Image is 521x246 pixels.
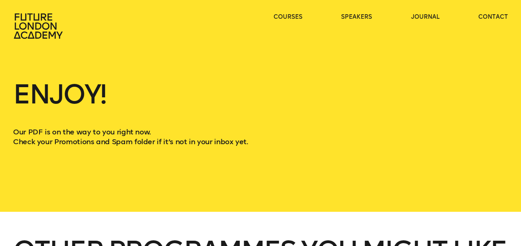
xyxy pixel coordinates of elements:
[274,13,302,21] a: courses
[478,13,508,21] a: contact
[341,13,372,21] a: speakers
[13,127,508,147] p: Our PDF is on the way to you right now. Check your Promotions and Spam folder if it’s not in your...
[411,13,440,21] a: journal
[13,81,508,127] h1: Enjoy!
